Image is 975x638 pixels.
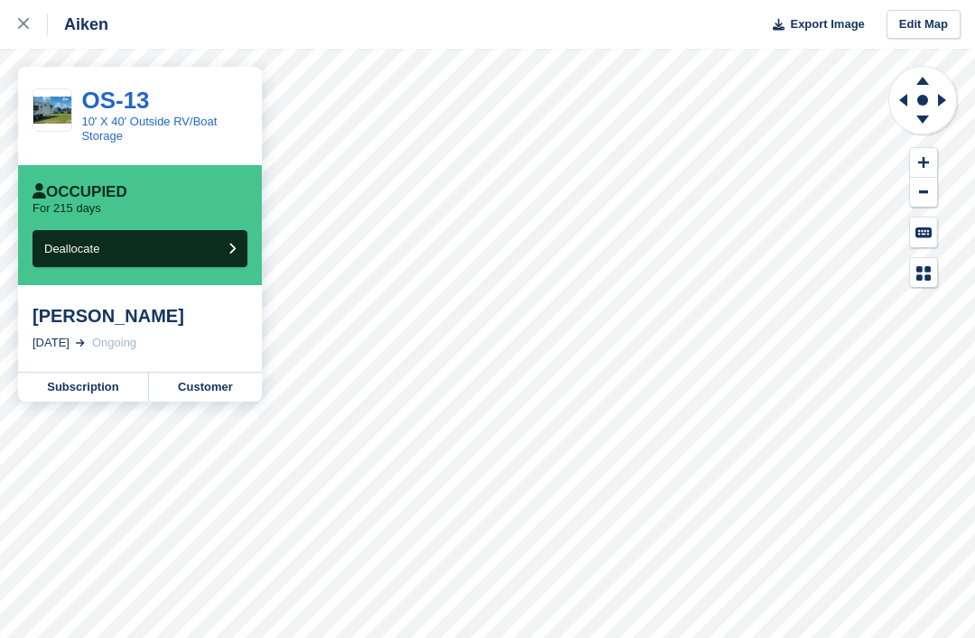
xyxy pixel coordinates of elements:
[910,217,937,247] button: Keyboard Shortcuts
[910,258,937,288] button: Map Legend
[92,334,136,352] div: Ongoing
[32,305,247,327] div: [PERSON_NAME]
[32,230,247,267] button: Deallocate
[44,242,99,255] span: Deallocate
[762,10,865,40] button: Export Image
[76,339,85,347] img: arrow-right-light-icn-cde0832a797a2874e46488d9cf13f60e5c3a73dbe684e267c42b8395dfbc2abf.svg
[81,87,149,114] a: OS-13
[32,183,127,201] div: Occupied
[790,15,864,33] span: Export Image
[149,373,262,402] a: Customer
[32,334,70,352] div: [DATE]
[32,201,101,216] p: For 215 days
[18,373,149,402] a: Subscription
[887,10,961,40] a: Edit Map
[33,97,71,124] img: CleanShot%202023-11-01%20at%2012.49.03@2x.png
[48,14,108,35] div: Aiken
[910,178,937,208] button: Zoom Out
[81,115,217,143] a: 10' X 40' Outside RV/Boat Storage
[910,148,937,178] button: Zoom In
